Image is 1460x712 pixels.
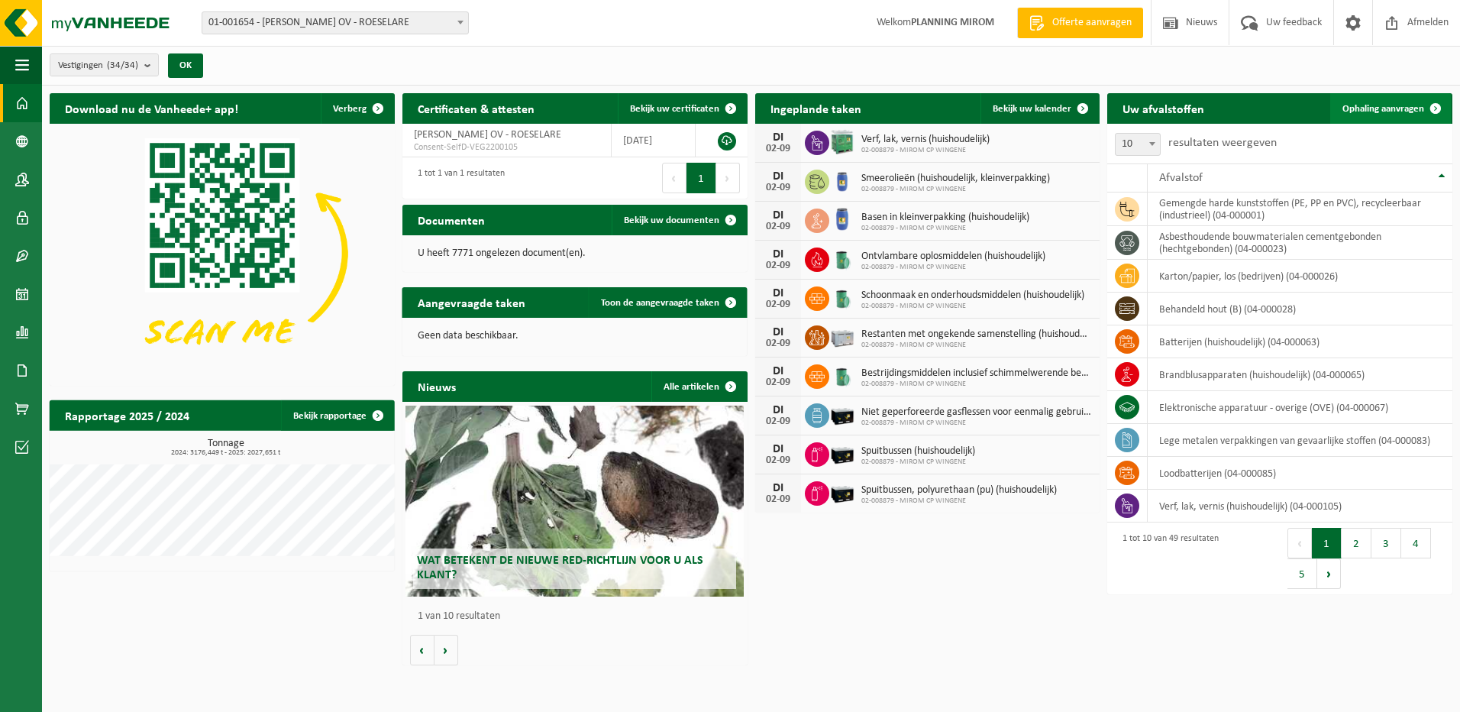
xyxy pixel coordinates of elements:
a: Ophaling aanvragen [1330,93,1451,124]
h2: Nieuws [402,371,471,401]
span: Ontvlambare oplosmiddelen (huishoudelijk) [861,251,1045,263]
span: 01-001654 - MIROM ROESELARE OV - ROESELARE [202,12,468,34]
span: Schoonmaak en onderhoudsmiddelen (huishoudelijk) [861,290,1084,302]
td: karton/papier, los (bedrijven) (04-000026) [1148,260,1452,293]
span: 01-001654 - MIROM ROESELARE OV - ROESELARE [202,11,469,34]
img: PB-LB-0680-HPE-BK-11 [829,401,855,427]
div: 02-09 [763,299,793,310]
span: Verberg [333,104,367,114]
span: 02-008879 - MIROM CP WINGENE [861,263,1045,272]
img: PB-OT-0120-HPE-00-02 [829,167,855,193]
a: Bekijk uw certificaten [618,93,746,124]
img: Download de VHEPlus App [50,124,395,383]
span: Spuitbussen, polyurethaan (pu) (huishoudelijk) [861,484,1057,497]
img: PB-HB-1400-HPE-GN-11 [829,128,855,156]
img: PB-OT-0200-MET-00-02 [829,245,855,271]
span: Consent-SelfD-VEG2200105 [414,141,599,154]
span: 02-008879 - MIROM CP WINGENE [861,185,1050,194]
img: PB-OT-0200-HPE-00-02 [829,206,855,232]
td: elektronische apparatuur - overige (OVE) (04-000067) [1148,391,1452,424]
a: Bekijk uw documenten [612,205,746,235]
button: 1 [686,163,716,193]
button: Volgende [434,635,458,665]
span: Spuitbussen (huishoudelijk) [861,445,975,458]
div: 02-09 [763,377,793,388]
div: DI [763,248,793,261]
button: 4 [1401,528,1431,558]
button: Next [1317,558,1341,589]
span: 2024: 3176,449 t - 2025: 2027,651 t [57,449,395,457]
a: Alle artikelen [651,371,746,402]
span: 10 [1115,133,1161,156]
div: 02-09 [763,144,793,154]
span: Basen in kleinverpakking (huishoudelijk) [861,212,1029,224]
div: 1 tot 1 van 1 resultaten [410,161,505,195]
h2: Rapportage 2025 / 2024 [50,400,205,430]
p: U heeft 7771 ongelezen document(en). [418,248,732,259]
img: PB-OT-0200-MET-00-02 [829,362,855,388]
span: 02-008879 - MIROM CP WINGENE [861,419,1093,428]
a: Bekijk uw kalender [980,93,1098,124]
span: Bestrijdingsmiddelen inclusief schimmelwerende beschermingsmiddelen (huishoudeli... [861,367,1093,380]
h2: Documenten [402,205,500,235]
span: 10 [1116,134,1160,155]
span: Afvalstof [1159,172,1203,184]
strong: PLANNING MIROM [911,17,994,28]
a: Bekijk rapportage [281,400,393,431]
span: [PERSON_NAME] OV - ROESELARE [414,129,561,141]
td: verf, lak, vernis (huishoudelijk) (04-000105) [1148,490,1452,523]
div: 02-09 [763,338,793,349]
td: batterijen (huishoudelijk) (04-000063) [1148,325,1452,358]
span: Bekijk uw documenten [624,215,719,225]
span: Niet geperforeerde gasflessen voor eenmalig gebruik (huishoudelijk) [861,406,1093,419]
td: brandblusapparaten (huishoudelijk) (04-000065) [1148,358,1452,391]
span: 02-008879 - MIROM CP WINGENE [861,497,1057,506]
label: resultaten weergeven [1168,137,1277,149]
div: 02-09 [763,183,793,193]
h2: Aangevraagde taken [402,287,541,317]
div: DI [763,209,793,222]
span: 02-008879 - MIROM CP WINGENE [861,341,1093,350]
div: DI [763,287,793,299]
button: Verberg [321,93,393,124]
h3: Tonnage [57,439,395,457]
div: DI [763,404,793,416]
td: gemengde harde kunststoffen (PE, PP en PVC), recycleerbaar (industrieel) (04-000001) [1148,193,1452,226]
div: 02-09 [763,222,793,232]
button: Previous [662,163,686,193]
button: 5 [1287,558,1317,589]
td: loodbatterijen (04-000085) [1148,457,1452,490]
span: Smeerolieën (huishoudelijk, kleinverpakking) [861,173,1050,185]
div: DI [763,131,793,144]
h2: Uw afvalstoffen [1107,93,1219,123]
p: 1 van 10 resultaten [418,611,740,622]
div: DI [763,443,793,455]
img: PB-LB-0680-HPE-BK-11 [829,479,855,505]
div: 02-09 [763,494,793,505]
button: 3 [1371,528,1401,558]
button: Previous [1287,528,1312,558]
div: 1 tot 10 van 49 resultaten [1115,526,1219,591]
span: Bekijk uw kalender [993,104,1071,114]
td: asbesthoudende bouwmaterialen cementgebonden (hechtgebonden) (04-000023) [1148,226,1452,260]
count: (34/34) [107,60,138,70]
span: 02-008879 - MIROM CP WINGENE [861,458,975,467]
h2: Certificaten & attesten [402,93,550,123]
span: Bekijk uw certificaten [630,104,719,114]
div: 02-09 [763,455,793,466]
span: 02-008879 - MIROM CP WINGENE [861,302,1084,311]
td: [DATE] [612,124,696,157]
span: Toon de aangevraagde taken [601,298,719,308]
span: Ophaling aanvragen [1342,104,1424,114]
img: PB-OT-0200-MET-00-02 [829,284,855,310]
img: PB-LB-0680-HPE-BK-11 [829,440,855,466]
button: Next [716,163,740,193]
p: Geen data beschikbaar. [418,331,732,341]
a: Wat betekent de nieuwe RED-richtlijn voor u als klant? [405,406,744,597]
span: Verf, lak, vernis (huishoudelijk) [861,134,990,146]
div: DI [763,326,793,338]
img: PB-LB-0680-HPE-GY-11 [829,323,855,349]
h2: Download nu de Vanheede+ app! [50,93,254,123]
div: DI [763,170,793,183]
span: Restanten met ongekende samenstelling (huishoudelijk) [861,328,1093,341]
